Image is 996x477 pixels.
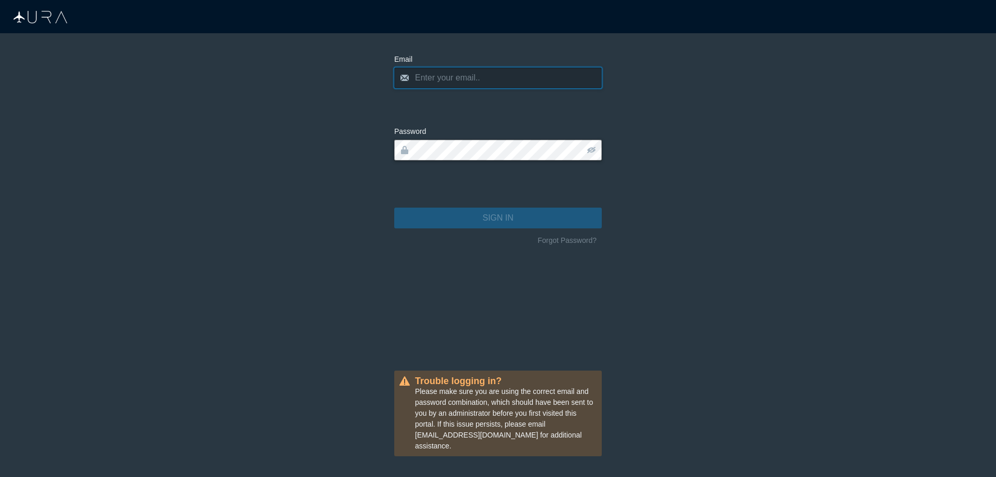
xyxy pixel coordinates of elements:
[394,208,602,228] button: SIGN IN
[394,55,412,63] span: Email
[532,233,602,249] button: Forgot Password?
[394,371,602,456] div: Please make sure you are using the correct email and password combination, which should have been...
[537,235,597,246] span: Forgot Password?
[394,67,602,88] input: Enter your email..
[482,212,514,224] span: SIGN IN
[394,127,426,135] span: Password
[13,11,67,23] img: Aura Logo
[415,376,596,386] h4: Trouble logging in?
